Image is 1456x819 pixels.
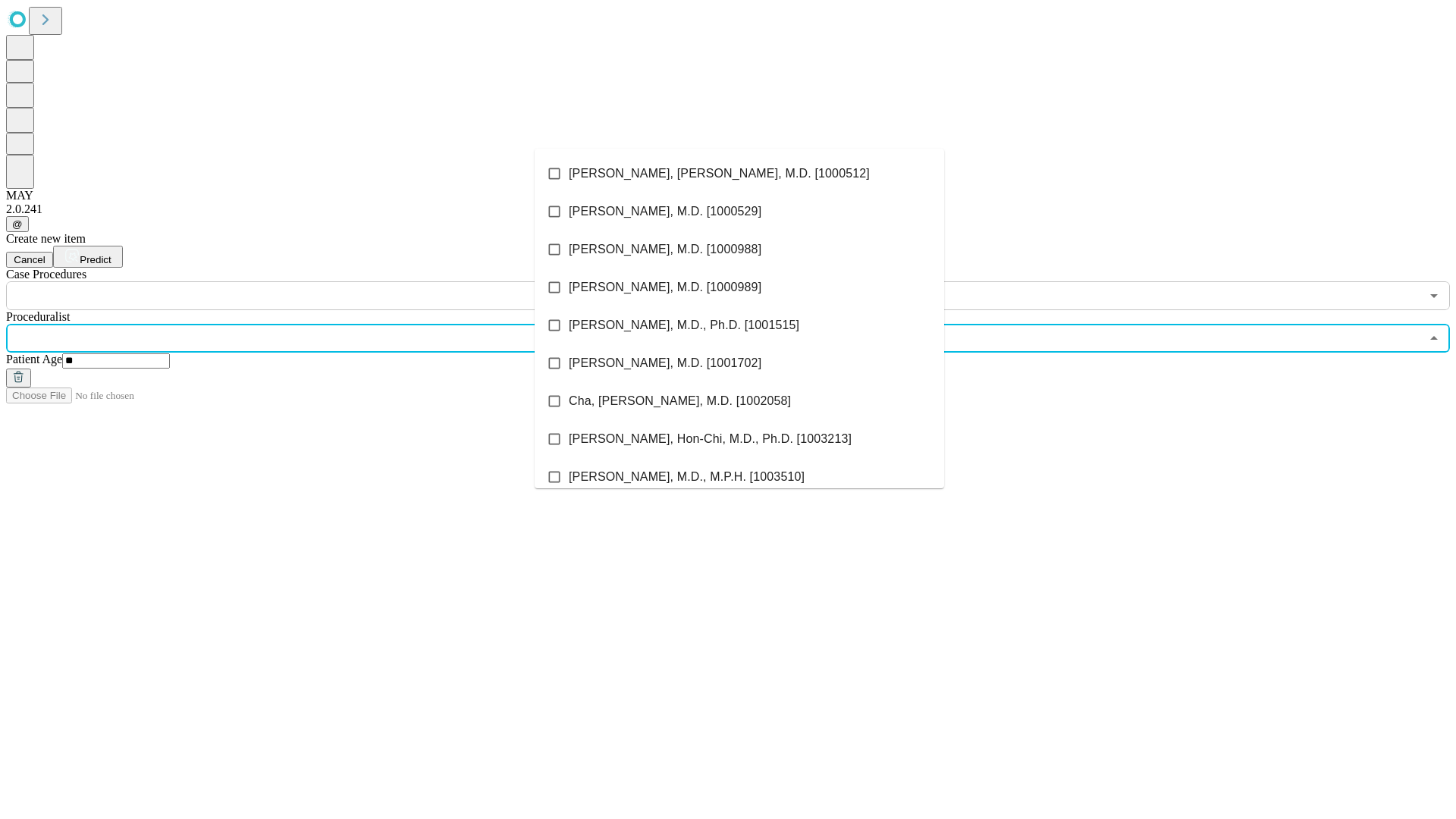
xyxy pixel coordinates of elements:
[569,354,761,372] span: [PERSON_NAME], M.D. [1001702]
[6,252,53,268] button: Cancel
[569,430,852,448] span: [PERSON_NAME], Hon-Chi, M.D., Ph.D. [1003213]
[1423,285,1445,306] button: Open
[6,189,1450,202] div: MAY
[6,353,62,366] span: Patient Age
[53,246,123,268] button: Predict
[6,310,70,323] span: Proceduralist
[569,316,799,334] span: [PERSON_NAME], M.D., Ph.D. [1001515]
[6,268,86,281] span: Scheduled Procedure
[569,240,761,259] span: [PERSON_NAME], M.D. [1000988]
[569,202,761,221] span: [PERSON_NAME], M.D. [1000529]
[569,278,761,297] span: [PERSON_NAME], M.D. [1000989]
[6,216,29,232] button: @
[80,254,111,265] span: Predict
[569,392,791,410] span: Cha, [PERSON_NAME], M.D. [1002058]
[14,254,45,265] span: Cancel
[12,218,23,230] span: @
[1423,328,1445,349] button: Close
[569,165,870,183] span: [PERSON_NAME], [PERSON_NAME], M.D. [1000512]
[6,232,86,245] span: Create new item
[569,468,805,486] span: [PERSON_NAME], M.D., M.P.H. [1003510]
[6,202,1450,216] div: 2.0.241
